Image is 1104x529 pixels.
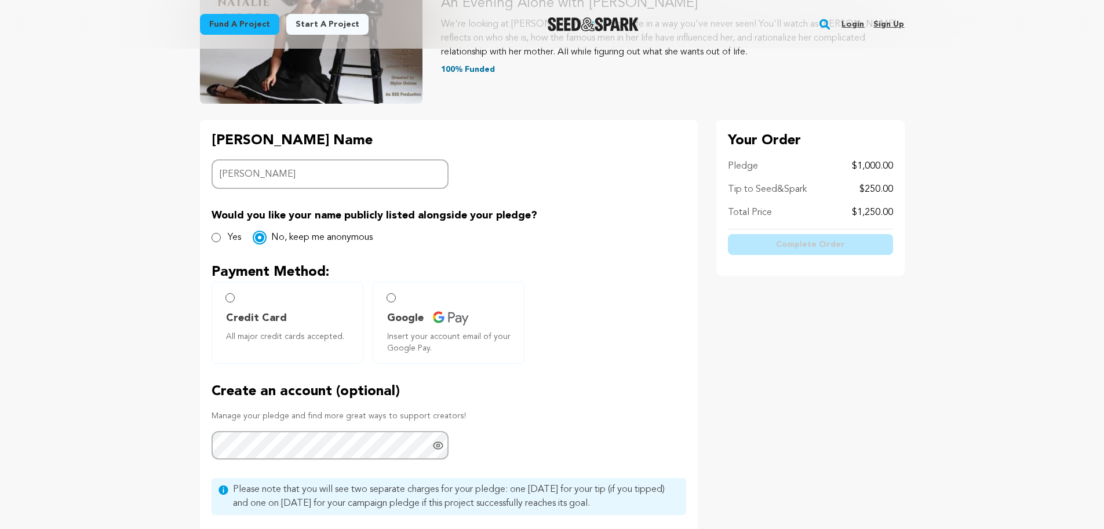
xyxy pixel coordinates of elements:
[212,382,686,401] p: Create an account (optional)
[387,310,424,326] span: Google
[200,14,279,35] a: Fund a project
[212,207,686,224] p: Would you like your name publicly listed alongside your pledge?
[548,17,639,31] img: Seed&Spark Logo Dark Mode
[852,159,893,173] p: $1,000.00
[212,159,449,189] input: Backer Name
[226,331,354,342] span: All major credit cards accepted.
[728,183,807,196] p: Tip to Seed&Spark
[776,239,845,250] span: Complete Order
[387,331,515,354] span: Insert your account email of your Google Pay.
[852,206,893,220] p: $1,250.00
[548,17,639,31] a: Seed&Spark Homepage
[841,15,864,34] a: Login
[286,14,369,35] a: Start a project
[233,483,679,510] span: Please note that you will see two separate charges for your pledge: one [DATE] for your tip (if y...
[212,263,686,282] p: Payment Method:
[212,410,686,422] p: Manage your pledge and find more great ways to support creators!
[728,132,893,150] p: Your Order
[728,234,893,255] button: Complete Order
[228,231,241,245] label: Yes
[212,132,449,150] p: [PERSON_NAME] Name
[271,231,373,245] label: No, keep me anonymous
[432,440,444,451] a: Show password as plain text. Warning: this will display your password on the screen.
[226,310,287,326] span: Credit Card
[859,183,893,196] p: $250.00
[873,15,904,34] a: Sign up
[441,64,905,75] p: 100% Funded
[433,311,469,326] img: credit card icons
[728,206,772,220] p: Total Price
[728,159,758,173] p: Pledge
